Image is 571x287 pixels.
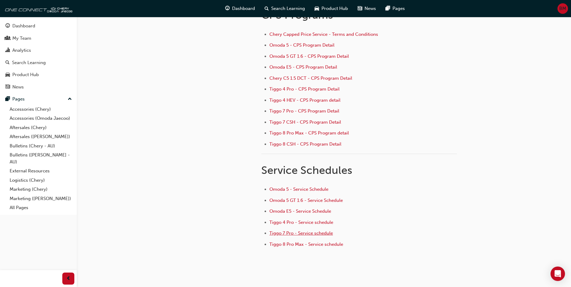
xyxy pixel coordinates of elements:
div: Analytics [12,47,31,54]
a: Analytics [2,45,74,56]
a: car-iconProduct Hub [310,2,353,15]
a: Tiggo 7 Pro - Service schedule [269,230,333,236]
div: Pages [12,96,25,103]
a: Omoda E5 - CPS Program Detail [269,64,337,70]
a: Bulletins (Chery - AU) [7,141,74,151]
span: Service Schedules [261,164,352,177]
div: Search Learning [12,59,46,66]
span: search-icon [5,60,10,66]
a: Dashboard [2,20,74,32]
a: Marketing ([PERSON_NAME]) [7,194,74,203]
a: Omoda 5 GT 1.6 - Service Schedule [269,198,343,203]
a: Tiggo 7 CSH - CPS Program Detail [269,119,341,125]
span: pages-icon [5,97,10,102]
a: Bulletins ([PERSON_NAME] - AU) [7,150,74,166]
a: Omoda E5 - Service Schedule [269,208,331,214]
button: DashboardMy TeamAnalyticsSearch LearningProduct HubNews [2,19,74,94]
a: Aftersales ([PERSON_NAME]) [7,132,74,141]
a: Tiggo 7 Pro - CPS Program Detail [269,108,339,114]
span: BM [559,5,566,12]
div: Product Hub [12,71,39,78]
img: oneconnect [3,2,72,14]
a: All Pages [7,203,74,212]
span: Dashboard [232,5,255,12]
a: Aftersales (Chery) [7,123,74,132]
a: pages-iconPages [381,2,410,15]
a: Omoda 5 - Service Schedule [269,187,328,192]
a: External Resources [7,166,74,176]
span: pages-icon [386,5,390,12]
a: search-iconSearch Learning [260,2,310,15]
button: Pages [2,94,74,105]
a: Tiggo 4 Pro - Service schedule [269,220,333,225]
div: My Team [12,35,31,42]
button: BM [557,3,568,14]
a: news-iconNews [353,2,381,15]
a: Chery Capped Price Service - Terms and Conditions [269,32,378,37]
a: Marketing (Chery) [7,185,74,194]
a: Tiggo 8 Pro Max - CPS Program detail [269,130,349,136]
a: Tiggo 8 CSH - CPS Program Detail [269,141,341,147]
a: Tiggo 4 Pro - CPS Program Detail [269,86,340,92]
span: Pages [393,5,405,12]
a: Omoda 5 GT 1.6 - CPS Program Detail [269,54,349,59]
a: Search Learning [2,57,74,68]
span: up-icon [68,95,72,103]
div: News [12,84,24,91]
span: guage-icon [5,23,10,29]
a: Accessories (Omoda Jaecoo) [7,114,74,123]
span: Product Hub [321,5,348,12]
span: car-icon [5,72,10,78]
a: News [2,82,74,93]
a: Accessories (Chery) [7,105,74,114]
span: car-icon [315,5,319,12]
a: Tiggo 4 HEV - CPS Program detail [269,97,340,103]
span: guage-icon [225,5,230,12]
span: news-icon [5,85,10,90]
span: people-icon [5,36,10,41]
span: chart-icon [5,48,10,53]
a: Tiggo 8 Pro Max - Service schedule [269,242,343,247]
span: News [365,5,376,12]
span: news-icon [358,5,362,12]
a: Product Hub [2,69,74,80]
a: guage-iconDashboard [220,2,260,15]
a: Omoda 5 - CPS Program Detail [269,42,334,48]
a: My Team [2,33,74,44]
span: prev-icon [66,275,71,282]
a: Logistics (Chery) [7,176,74,185]
span: search-icon [265,5,269,12]
div: Open Intercom Messenger [551,267,565,281]
span: Search Learning [271,5,305,12]
a: Chery C5 1.5 DCT - CPS Program Detail [269,76,352,81]
div: Dashboard [12,23,35,29]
